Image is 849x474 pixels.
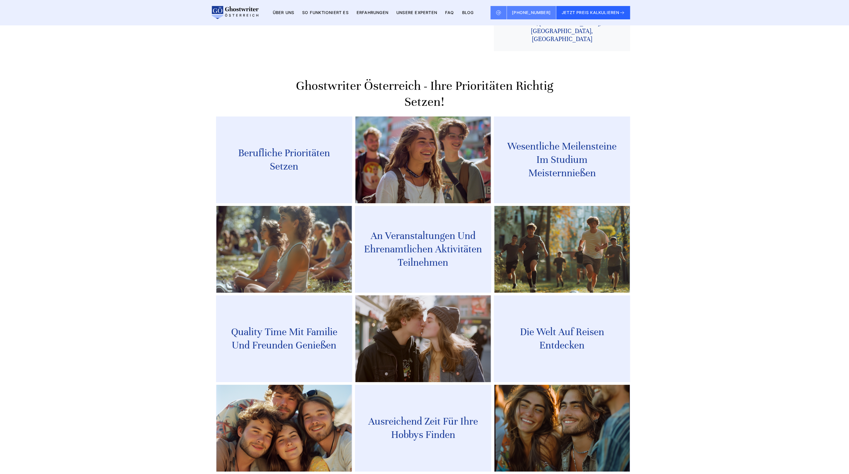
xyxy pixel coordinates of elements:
[302,10,349,15] a: So funktioniert es
[494,317,630,360] p: Die Welt auf Reisen entdecken
[355,407,491,450] p: Ausreichend Zeit für Ihre Hobbys finden
[445,10,454,15] a: FAQ
[512,10,551,15] span: [PHONE_NUMBER]
[502,19,622,43] p: 2700, [GEOGRAPHIC_DATA], [GEOGRAPHIC_DATA], [GEOGRAPHIC_DATA]
[357,10,388,15] a: Erfahrungen
[216,317,352,360] p: Quality Time mit Familie und Freunden genießen
[494,385,630,472] img: Priorität 6
[211,6,259,19] img: logo wirschreiben
[355,295,491,382] img: Priorität 4
[462,10,474,15] a: BLOG
[273,10,295,15] a: Über uns
[355,221,491,277] p: An Veranstaltungen und ehrenamtlichen Aktivitäten teilnehmen
[556,6,630,19] button: JETZT PREIS KALKULIEREN
[496,10,501,15] img: Email
[216,206,352,293] img: Priorität 2
[396,10,437,15] a: Unsere Experten
[507,6,557,19] a: [PHONE_NUMBER]
[216,139,352,181] p: Berufliche Prioritäten setzen
[355,116,491,203] img: Priorität 1
[216,385,352,472] img: Priorität 5
[494,132,630,188] p: Wesentliche Meilensteine im Studium meisternnießen
[216,78,633,110] h2: Ghostwriter Österreich - Ihre Prioritäten richtig setzen!
[494,206,630,293] img: Priorität 3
